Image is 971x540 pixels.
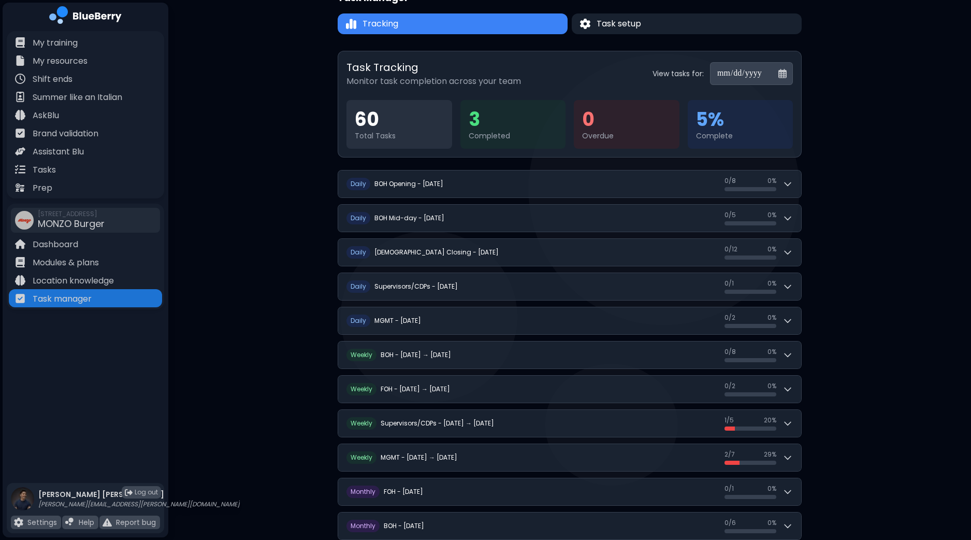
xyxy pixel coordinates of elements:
[357,453,372,462] span: eekly
[346,246,370,259] span: D
[33,275,114,287] p: Location knowledge
[724,348,736,356] span: 0 / 8
[33,257,99,269] p: Modules & plans
[764,450,776,459] span: 29 %
[338,444,801,471] button: WeeklyMGMT - [DATE] → [DATE]2/729%
[27,518,57,527] p: Settings
[355,316,366,325] span: aily
[338,205,801,232] button: DailyBOH Mid-day - [DATE]0/50%
[14,518,23,527] img: file icon
[15,275,25,286] img: file icon
[582,131,671,140] div: Overdue
[767,177,776,185] span: 0 %
[724,245,737,253] span: 0 / 12
[15,74,25,84] img: file icon
[33,55,88,67] p: My resources
[79,518,94,527] p: Help
[696,108,785,131] div: 5 %
[346,486,380,498] span: M
[15,128,25,138] img: file icon
[346,417,376,430] span: W
[469,108,558,131] div: 3
[346,451,376,464] span: W
[767,314,776,322] span: 0 %
[572,13,802,34] button: Task setupTask setup
[724,177,736,185] span: 0 / 8
[15,55,25,66] img: file icon
[338,410,801,437] button: WeeklySupervisors/CDPs - [DATE] → [DATE]1/520%
[11,487,34,521] img: profile photo
[33,127,98,140] p: Brand validation
[357,350,372,359] span: eekly
[357,419,372,428] span: eekly
[338,239,801,266] button: Daily[DEMOGRAPHIC_DATA] Closing - [DATE]0/120%
[355,214,366,222] span: aily
[355,179,366,188] span: aily
[724,382,735,390] span: 0 / 2
[384,522,424,530] h2: BOH - [DATE]
[374,317,421,325] h2: MGMT - [DATE]
[597,18,641,30] span: Task setup
[374,180,443,188] h2: BOH Opening - [DATE]
[65,518,75,527] img: file icon
[338,273,801,300] button: DailySupervisors/CDPs - [DATE]0/10%
[580,19,590,30] img: Task setup
[338,307,801,334] button: DailyMGMT - [DATE]0/20%
[346,383,376,395] span: W
[33,146,84,158] p: Assistant Blu
[103,518,112,527] img: file icon
[582,108,671,131] div: 0
[15,110,25,120] img: file icon
[381,453,457,462] h2: MGMT - [DATE] → [DATE]
[381,351,451,359] h2: BOH - [DATE] → [DATE]
[346,280,370,293] span: D
[384,488,423,496] h2: FOH - [DATE]
[33,37,78,49] p: My training
[724,519,736,527] span: 0 / 6
[33,293,92,305] p: Task manager
[346,349,376,361] span: W
[338,342,801,368] button: WeeklyBOH - [DATE] → [DATE]0/80%
[724,279,734,288] span: 0 / 1
[355,131,444,140] div: Total Tasks
[125,489,133,496] img: logout
[374,282,458,291] h2: Supervisors/CDPs - [DATE]
[346,60,521,75] h2: Task Tracking
[767,382,776,390] span: 0 %
[338,170,801,197] button: DailyBOH Opening - [DATE]0/80%
[767,348,776,356] span: 0 %
[724,485,734,493] span: 0 / 1
[338,13,568,34] button: TrackingTracking
[338,376,801,403] button: WeeklyFOH - [DATE] → [DATE]0/20%
[33,91,122,104] p: Summer like an Italian
[346,520,380,532] span: M
[38,217,105,230] span: MONZO Burger
[767,245,776,253] span: 0 %
[15,146,25,157] img: file icon
[15,37,25,48] img: file icon
[357,385,372,393] span: eekly
[338,513,801,539] button: MonthlyBOH - [DATE]0/60%
[724,314,735,322] span: 0 / 2
[38,210,105,218] span: [STREET_ADDRESS]
[15,92,25,102] img: file icon
[346,18,356,30] img: Tracking
[346,315,370,327] span: D
[338,478,801,505] button: MonthlyFOH - [DATE]0/10%
[363,18,398,30] span: Tracking
[346,212,370,224] span: D
[767,485,776,493] span: 0 %
[767,211,776,219] span: 0 %
[724,450,735,459] span: 2 / 7
[767,519,776,527] span: 0 %
[38,500,240,508] p: [PERSON_NAME][EMAIL_ADDRESS][PERSON_NAME][DOMAIN_NAME]
[15,164,25,175] img: file icon
[15,211,34,230] img: company thumbnail
[764,416,776,424] span: 20 %
[696,131,785,140] div: Complete
[33,73,73,86] p: Shift ends
[381,385,450,393] h2: FOH - [DATE] → [DATE]
[355,108,444,131] div: 60
[381,419,494,428] h2: Supervisors/CDPs - [DATE] → [DATE]
[15,257,25,267] img: file icon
